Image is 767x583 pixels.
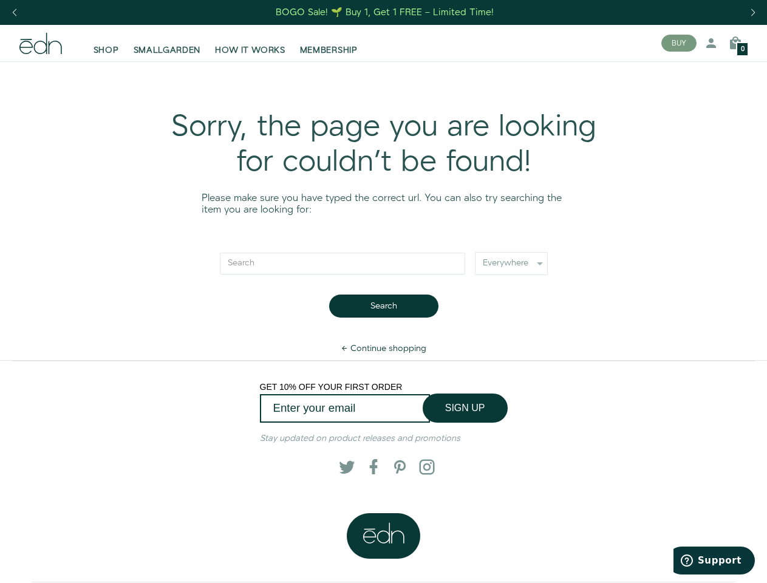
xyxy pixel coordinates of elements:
span: MEMBERSHIP [300,44,358,56]
button: BUY [661,35,697,52]
span: GET 10% OFF YOUR FIRST ORDER [260,382,403,392]
a: MEMBERSHIP [293,30,365,56]
span: 0 [741,46,745,53]
a: BOGO Sale! 🌱 Buy 1, Get 1 FREE – Limited Time! [274,3,495,22]
input: Enter your email [260,394,430,423]
span: Continue shopping [350,343,426,355]
iframe: Opens a widget where you can find more information [673,547,755,577]
button: Search [329,295,438,318]
div: BOGO Sale! 🌱 Buy 1, Get 1 FREE – Limited Time! [276,6,494,19]
em: Stay updated on product releases and promotions [260,432,460,445]
a: SMALLGARDEN [126,30,208,56]
a: HOW IT WORKS [208,30,292,56]
input: Search [220,253,465,274]
button: SIGN UP [423,394,508,423]
span: HOW IT WORKS [215,44,285,56]
div: Sorry, the page you are looking for couldn't be found! [165,110,602,180]
span: SHOP [94,44,119,56]
a: SHOP [86,30,126,56]
p: Please make sure you have typed the correct url. You can also try searching the item you are look... [202,193,566,216]
span: SMALLGARDEN [134,44,201,56]
a: Continue shopping [331,337,436,360]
